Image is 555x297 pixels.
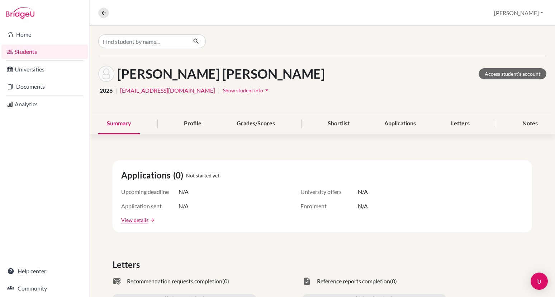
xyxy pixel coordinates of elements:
input: Find student by name... [98,34,187,48]
span: (0) [222,277,229,286]
button: Show student infoarrow_drop_down [223,85,271,96]
div: Grades/Scores [228,113,284,134]
span: 2026 [100,86,113,95]
a: Analytics [1,97,88,111]
span: Show student info [223,87,263,93]
span: (0) [390,277,397,286]
span: N/A [179,202,189,210]
div: Profile [175,113,210,134]
span: N/A [179,187,189,196]
a: Help center [1,264,88,278]
span: Upcoming deadline [121,187,179,196]
div: Summary [98,113,140,134]
a: Documents [1,79,88,94]
span: Not started yet [186,172,219,179]
span: Reference reports completion [317,277,390,286]
img: Bridge-U [6,7,34,19]
h1: [PERSON_NAME] [PERSON_NAME] [117,66,325,82]
a: Students [1,45,88,59]
i: arrow_drop_down [263,87,270,94]
div: Open Intercom Messenger [531,273,548,290]
button: [PERSON_NAME] [491,6,546,20]
a: Community [1,281,88,296]
div: Letters [442,113,478,134]
span: | [218,86,220,95]
span: Applications [121,169,173,182]
div: Notes [514,113,546,134]
a: Universities [1,62,88,76]
a: Access student's account [479,68,546,79]
div: Shortlist [319,113,358,134]
a: Home [1,27,88,42]
a: arrow_forward [148,218,155,223]
span: Letters [113,258,143,271]
span: (0) [173,169,186,182]
img: Joao ALVES BARRETO's avatar [98,66,114,82]
span: N/A [358,202,368,210]
span: University offers [300,187,358,196]
span: Application sent [121,202,179,210]
span: mark_email_read [113,277,121,286]
span: Enrolment [300,202,358,210]
a: View details [121,216,148,224]
span: Recommendation requests completion [127,277,222,286]
span: task [303,277,311,286]
div: Applications [376,113,424,134]
a: [EMAIL_ADDRESS][DOMAIN_NAME] [120,86,215,95]
span: | [115,86,117,95]
span: N/A [358,187,368,196]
